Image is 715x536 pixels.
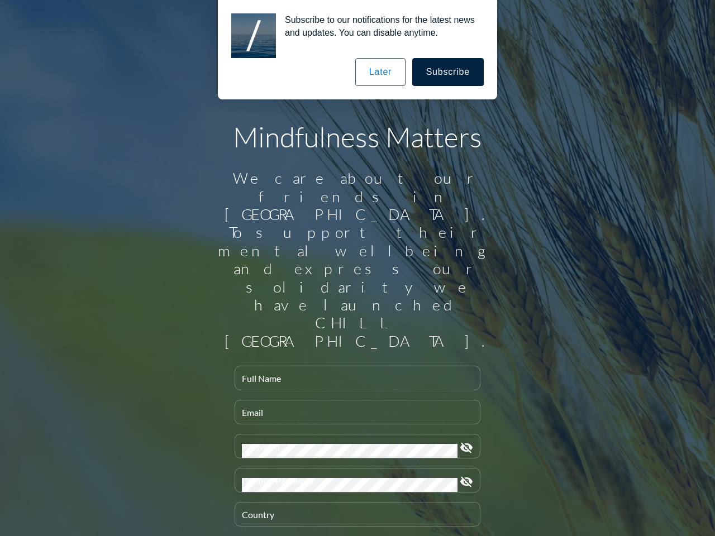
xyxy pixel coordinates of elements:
div: Subscribe to our notifications for the latest news and updates. You can disable anytime. [276,13,484,39]
img: notification icon [231,13,276,58]
input: Full Name [242,376,473,390]
input: Email [242,410,473,424]
div: We care about our friends in [GEOGRAPHIC_DATA]. To support their mental wellbeing and express our... [212,169,503,350]
h1: Mindfulness Matters [212,120,503,154]
button: Later [355,58,406,86]
input: Country [242,512,473,526]
input: Confirm Password [242,478,457,492]
i: visibility_off [460,475,473,489]
i: visibility_off [460,441,473,454]
input: Password [242,444,457,458]
button: Subscribe [412,58,484,86]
